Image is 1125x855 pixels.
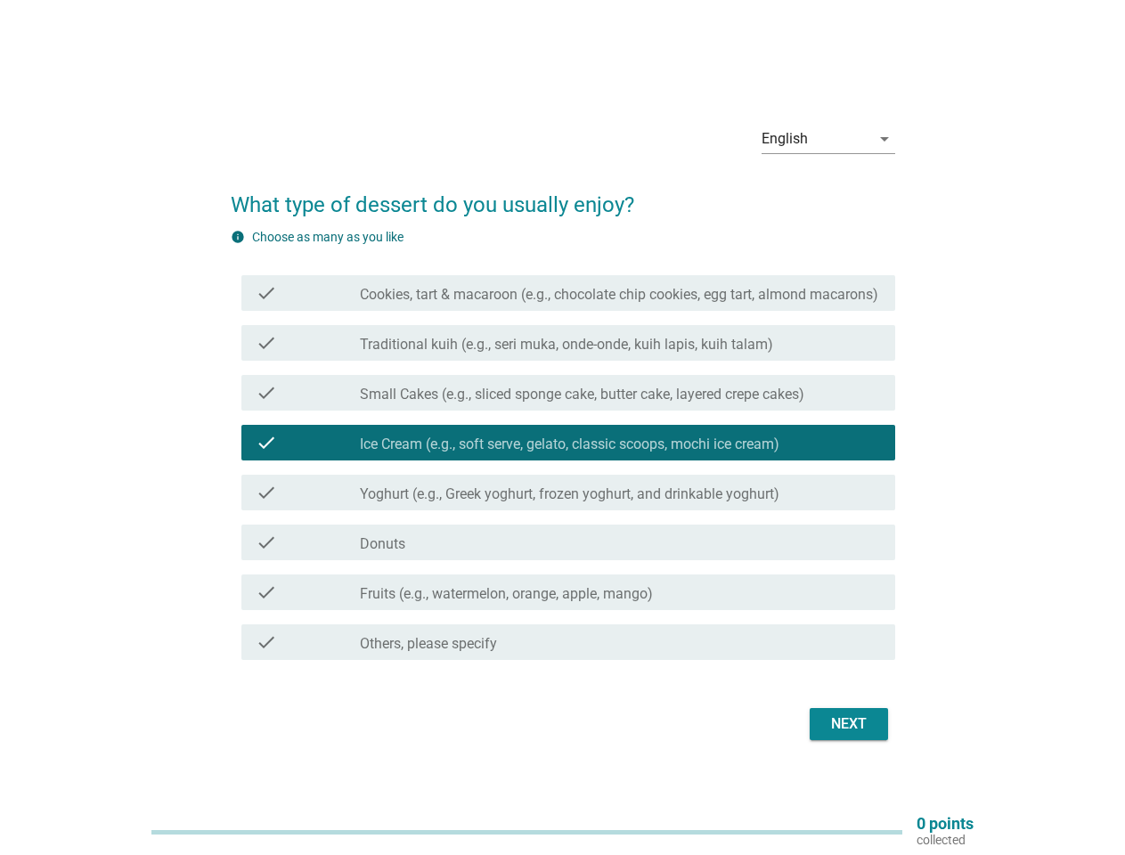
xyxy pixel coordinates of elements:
label: Fruits (e.g., watermelon, orange, apple, mango) [360,585,653,603]
i: check [256,631,277,653]
label: Yoghurt (e.g., Greek yoghurt, frozen yoghurt, and drinkable yoghurt) [360,485,779,503]
i: check [256,432,277,453]
label: Ice Cream (e.g., soft serve, gelato, classic scoops, mochi ice cream) [360,436,779,453]
i: check [256,582,277,603]
i: check [256,282,277,304]
i: info [231,230,245,244]
label: Cookies, tart & macaroon (e.g., chocolate chip cookies, egg tart, almond macarons) [360,286,878,304]
div: English [762,131,808,147]
p: collected [917,832,974,848]
label: Traditional kuih (e.g., seri muka, onde-onde, kuih lapis, kuih talam) [360,336,773,354]
i: check [256,532,277,553]
p: 0 points [917,816,974,832]
label: Choose as many as you like [252,230,404,244]
button: Next [810,708,888,740]
i: arrow_drop_down [874,128,895,150]
h2: What type of dessert do you usually enjoy? [231,171,895,221]
i: check [256,382,277,403]
label: Donuts [360,535,405,553]
label: Small Cakes (e.g., sliced sponge cake, butter cake, layered crepe cakes) [360,386,804,403]
i: check [256,332,277,354]
div: Next [824,713,874,735]
i: check [256,482,277,503]
label: Others, please specify [360,635,497,653]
